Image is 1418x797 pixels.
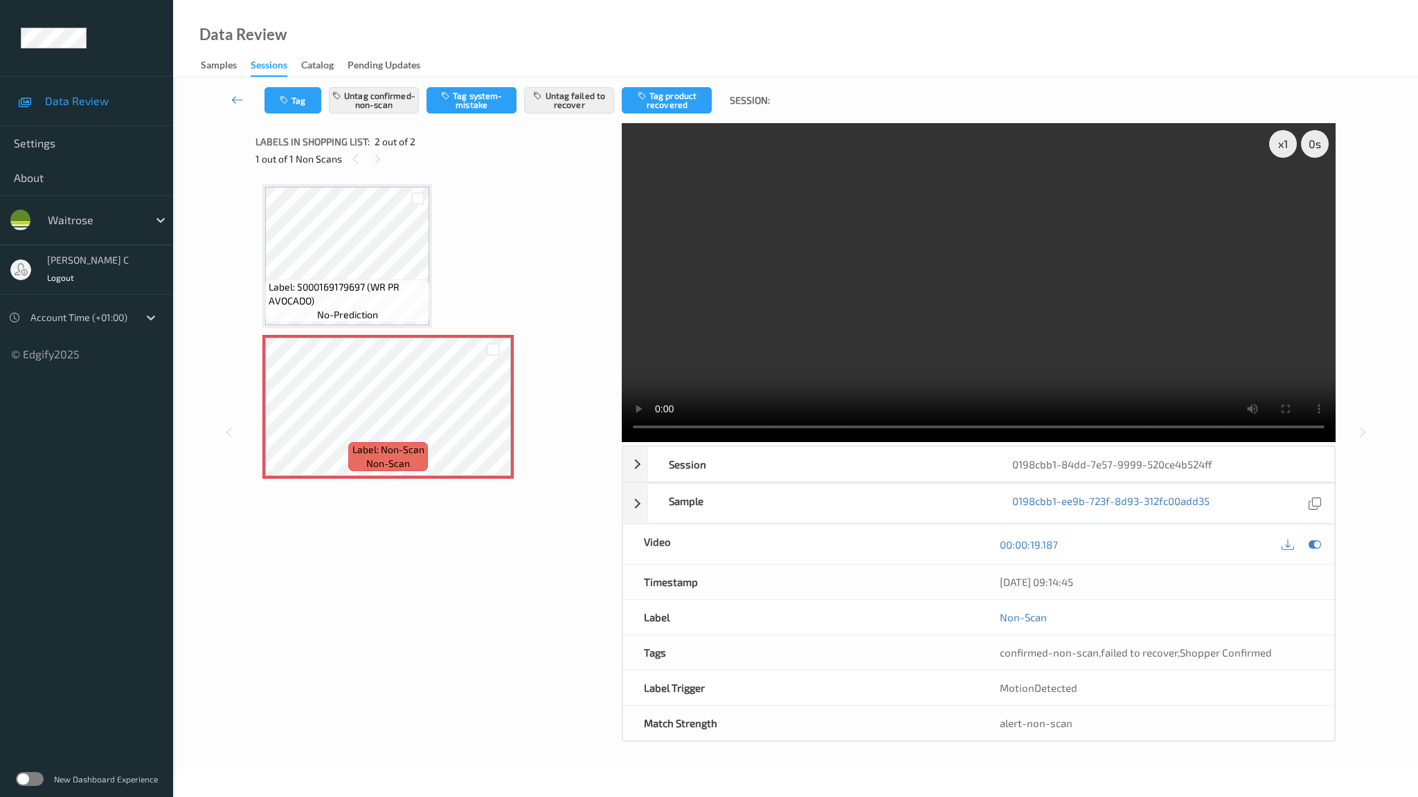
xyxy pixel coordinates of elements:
[375,135,415,149] span: 2 out of 2
[622,87,712,113] button: Tag product recovered
[255,135,370,149] span: Labels in shopping list:
[1012,494,1210,513] a: 0198cbb1-ee9b-723f-8d93-312fc00add35
[623,670,978,705] div: Label Trigger
[329,87,419,113] button: Untag confirmed-non-scan
[1000,646,1272,659] span: , ,
[1180,646,1272,659] span: Shopper Confirmed
[623,706,978,740] div: Match Strength
[623,600,978,634] div: Label
[1000,538,1058,551] a: 00:00:19.187
[199,28,287,42] div: Data Review
[623,524,978,564] div: Video
[979,670,1334,705] div: MotionDetected
[301,56,348,75] a: Catalog
[1101,646,1178,659] span: failed to recover
[623,635,978,670] div: Tags
[348,58,420,75] div: Pending Updates
[1000,575,1313,589] div: [DATE] 09:14:45
[251,58,287,77] div: Sessions
[1269,130,1297,158] div: x 1
[991,447,1334,482] div: 0198cbb1-84dd-7e57-9999-520ce4b524ff
[201,56,251,75] a: Samples
[1000,716,1313,730] div: alert-non-scan
[255,150,612,167] div: 1 out of 1 Non Scans
[1000,610,1047,624] a: Non-Scan
[301,58,334,75] div: Catalog
[269,280,426,308] span: Label: 5000169179697 (WR PR AVOCADO)
[622,446,1335,482] div: Session0198cbb1-84dd-7e57-9999-520ce4b524ff
[427,87,517,113] button: Tag system-mistake
[524,87,614,113] button: Untag failed to recover
[1301,130,1329,158] div: 0 s
[622,483,1335,524] div: Sample0198cbb1-ee9b-723f-8d93-312fc00add35
[1000,646,1099,659] span: confirmed-non-scan
[366,457,410,470] span: non-scan
[201,58,237,75] div: Samples
[348,56,434,75] a: Pending Updates
[317,308,378,322] span: no-prediction
[623,565,978,599] div: Timestamp
[352,443,424,457] span: Label: Non-Scan
[648,447,991,482] div: Session
[251,56,301,77] a: Sessions
[264,87,321,113] button: Tag
[648,484,991,523] div: Sample
[730,93,770,107] span: Session:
